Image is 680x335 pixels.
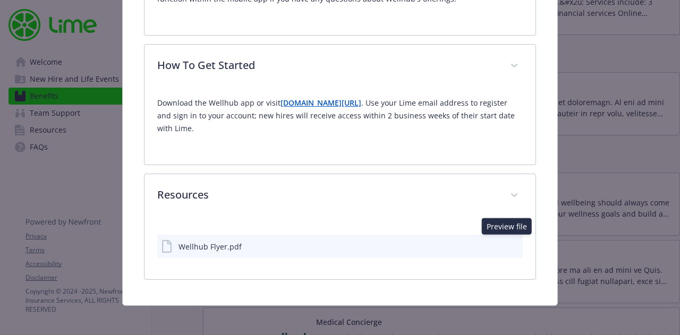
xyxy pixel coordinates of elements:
p: How To Get Started [157,57,497,73]
div: How To Get Started [144,88,535,165]
div: Wellhub Flyer.pdf [178,241,242,252]
div: How To Get Started [144,45,535,88]
a: [DOMAIN_NAME][URL] [280,98,361,108]
p: Download the Wellhub app or visit . Use your Lime email address to register and sign in to your a... [157,97,522,135]
div: Resources [144,174,535,218]
p: Resources [157,187,497,203]
button: preview file [509,241,518,252]
button: download file [492,241,500,252]
div: Resources [144,218,535,279]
